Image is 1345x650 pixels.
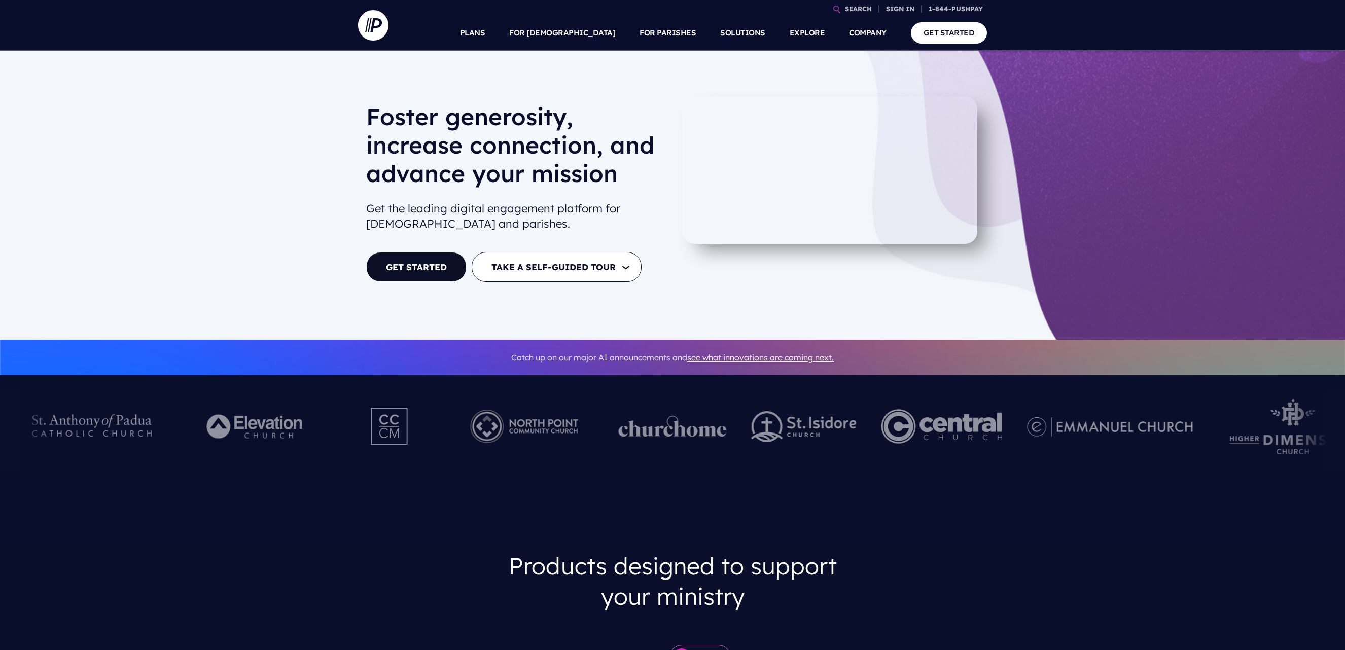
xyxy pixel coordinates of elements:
button: TAKE A SELF-GUIDED TOUR [472,252,642,282]
h1: Foster generosity, increase connection, and advance your mission [366,102,664,196]
img: pp_logos_1 [618,416,727,437]
a: GET STARTED [366,252,467,282]
img: Central Church Henderson NV [881,399,1002,454]
img: Pushpay_Logo__Elevation [186,399,326,454]
a: COMPANY [849,15,887,51]
a: EXPLORE [790,15,825,51]
h3: Products designed to support your ministry [482,543,863,619]
img: Pushpay_Logo__StAnthony [22,399,162,454]
img: pp_logos_2 [751,411,857,442]
a: GET STARTED [911,22,987,43]
a: FOR PARISHES [640,15,696,51]
h2: Get the leading digital engagement platform for [DEMOGRAPHIC_DATA] and parishes. [366,197,664,236]
p: Catch up on our major AI announcements and [366,346,979,369]
a: FOR [DEMOGRAPHIC_DATA] [509,15,615,51]
a: PLANS [460,15,485,51]
a: SOLUTIONS [720,15,765,51]
img: pp_logos_3 [1027,417,1192,437]
a: see what innovations are coming next. [687,352,834,363]
img: Pushpay_Logo__NorthPoint [454,399,594,454]
img: Pushpay_Logo__CCM [350,399,430,454]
